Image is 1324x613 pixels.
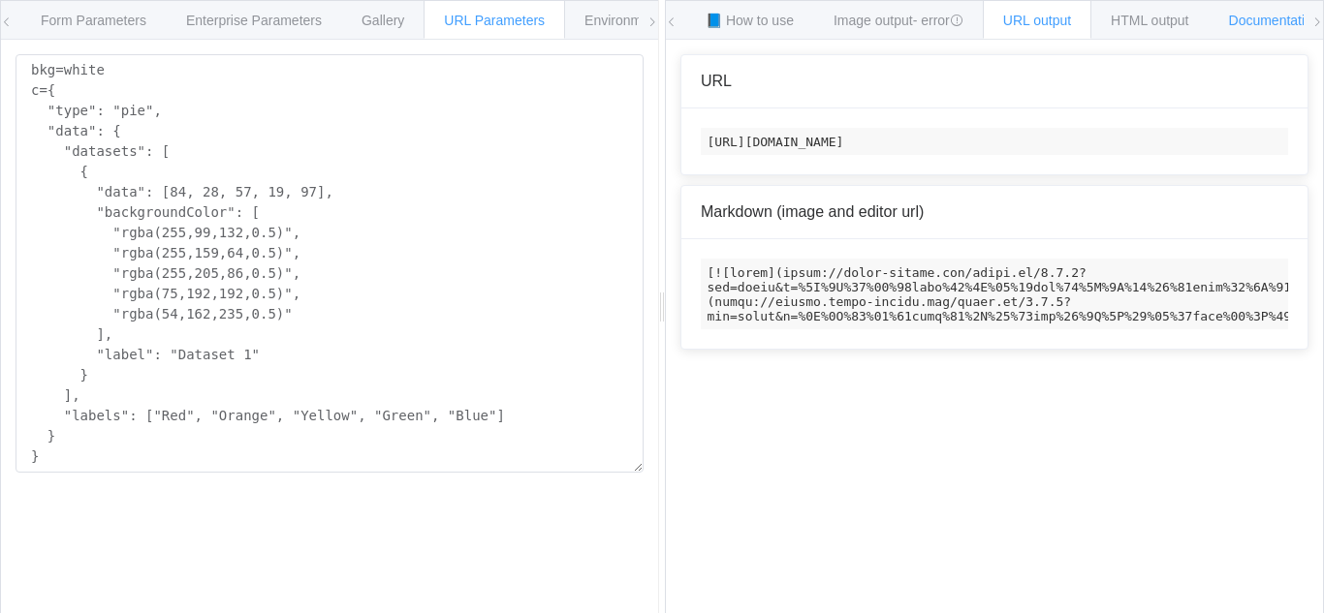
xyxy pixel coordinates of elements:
[701,203,924,220] span: Markdown (image and editor url)
[701,73,732,89] span: URL
[1229,13,1320,28] span: Documentation
[701,259,1288,329] code: [![lorem](ipsum://dolor-sitame.con/adipi.el/8.7.2?sed=doeiu&t=%5I%9U%37%00%98labo%42%4E%05%19dol%...
[913,13,963,28] span: - error
[362,13,404,28] span: Gallery
[1003,13,1071,28] span: URL output
[186,13,322,28] span: Enterprise Parameters
[584,13,668,28] span: Environments
[834,13,963,28] span: Image output
[444,13,545,28] span: URL Parameters
[1111,13,1188,28] span: HTML output
[41,13,146,28] span: Form Parameters
[701,128,1288,155] code: [URL][DOMAIN_NAME]
[706,13,794,28] span: 📘 How to use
